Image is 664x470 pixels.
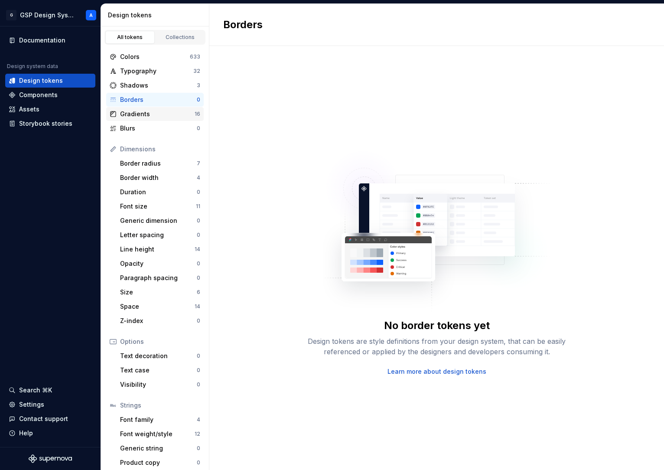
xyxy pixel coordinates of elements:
[120,81,197,90] div: Shadows
[117,349,204,363] a: Text decoration0
[19,429,33,437] div: Help
[159,34,202,41] div: Collections
[117,157,204,170] a: Border radius7
[117,427,204,441] a: Font weight/style12
[197,367,200,374] div: 0
[120,458,197,467] div: Product copy
[106,93,204,107] a: Borders0
[89,12,93,19] div: A
[197,381,200,388] div: 0
[19,119,72,128] div: Storybook stories
[197,352,200,359] div: 0
[197,416,200,423] div: 4
[197,189,200,196] div: 0
[2,6,99,24] button: GGSP Design SystemA
[5,102,95,116] a: Assets
[120,95,197,104] div: Borders
[117,199,204,213] a: Font size11
[117,242,204,256] a: Line height14
[195,111,200,117] div: 16
[387,367,486,376] a: Learn more about design tokens
[197,445,200,452] div: 0
[19,400,44,409] div: Settings
[197,317,200,324] div: 0
[117,378,204,392] a: Visibility0
[197,96,200,103] div: 0
[120,145,200,153] div: Dimensions
[120,202,196,211] div: Font size
[196,203,200,210] div: 11
[120,188,197,196] div: Duration
[193,68,200,75] div: 32
[19,415,68,423] div: Contact support
[19,36,65,45] div: Documentation
[117,257,204,271] a: Opacity0
[120,430,195,438] div: Font weight/style
[6,10,16,20] div: G
[117,271,204,285] a: Paragraph spacing0
[223,18,263,32] h2: Borders
[108,34,152,41] div: All tokens
[117,413,204,427] a: Font family4
[120,159,197,168] div: Border radius
[117,171,204,185] a: Border width4
[106,78,204,92] a: Shadows3
[120,274,197,282] div: Paragraph spacing
[120,173,197,182] div: Border width
[197,274,200,281] div: 0
[106,50,204,64] a: Colors633
[19,105,39,114] div: Assets
[197,289,200,296] div: 6
[120,216,197,225] div: Generic dimension
[120,52,190,61] div: Colors
[197,160,200,167] div: 7
[117,214,204,228] a: Generic dimension0
[106,64,204,78] a: Typography32
[117,300,204,313] a: Space14
[120,67,193,75] div: Typography
[106,107,204,121] a: Gradients16
[197,125,200,132] div: 0
[117,285,204,299] a: Size6
[20,11,75,20] div: GSP Design System
[197,260,200,267] div: 0
[197,217,200,224] div: 0
[29,454,72,463] svg: Supernova Logo
[5,412,95,426] button: Contact support
[7,63,58,70] div: Design system data
[120,317,197,325] div: Z-index
[120,366,197,375] div: Text case
[298,336,576,357] div: Design tokens are style definitions from your design system, that can be easily referenced or app...
[120,302,195,311] div: Space
[120,231,197,239] div: Letter spacing
[195,303,200,310] div: 14
[120,337,200,346] div: Options
[197,82,200,89] div: 3
[5,117,95,131] a: Storybook stories
[120,110,195,118] div: Gradients
[19,76,63,85] div: Design tokens
[117,185,204,199] a: Duration0
[195,246,200,253] div: 14
[197,174,200,181] div: 4
[5,88,95,102] a: Components
[106,121,204,135] a: Blurs0
[117,314,204,328] a: Z-index0
[117,363,204,377] a: Text case0
[120,288,197,297] div: Size
[197,232,200,238] div: 0
[197,459,200,466] div: 0
[5,426,95,440] button: Help
[117,228,204,242] a: Letter spacing0
[5,398,95,411] a: Settings
[120,124,197,133] div: Blurs
[117,456,204,470] a: Product copy0
[120,380,197,389] div: Visibility
[120,444,197,453] div: Generic string
[5,74,95,88] a: Design tokens
[120,401,200,410] div: Strings
[120,415,197,424] div: Font family
[117,441,204,455] a: Generic string0
[190,53,200,60] div: 633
